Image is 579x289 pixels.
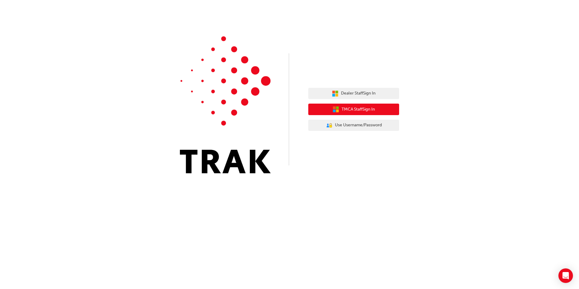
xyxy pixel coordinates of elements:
[335,122,382,129] span: Use Username/Password
[308,120,399,131] button: Use Username/Password
[341,90,376,97] span: Dealer Staff Sign In
[308,88,399,99] button: Dealer StaffSign In
[558,268,573,283] div: Open Intercom Messenger
[342,106,375,113] span: TMCA Staff Sign In
[180,36,271,173] img: Trak
[308,104,399,115] button: TMCA StaffSign In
